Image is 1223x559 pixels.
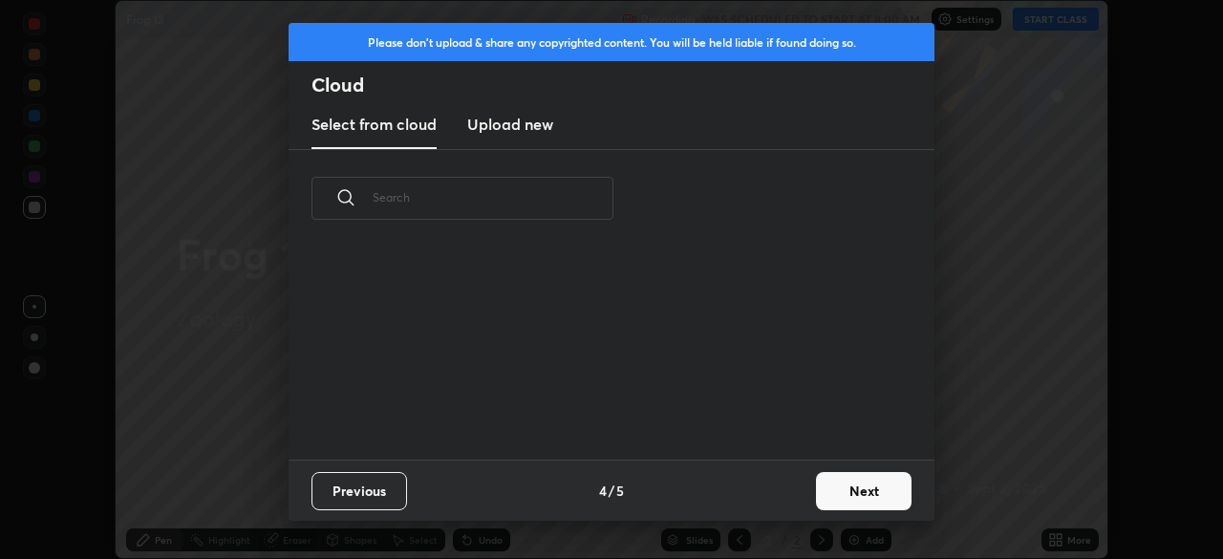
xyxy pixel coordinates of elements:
button: Next [816,472,912,510]
div: Please don't upload & share any copyrighted content. You will be held liable if found doing so. [289,23,934,61]
h3: Upload new [467,113,553,136]
h2: Cloud [311,73,934,97]
h4: 4 [599,481,607,501]
input: Search [373,157,613,238]
h4: / [609,481,614,501]
button: Previous [311,472,407,510]
h3: Select from cloud [311,113,437,136]
h4: 5 [616,481,624,501]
